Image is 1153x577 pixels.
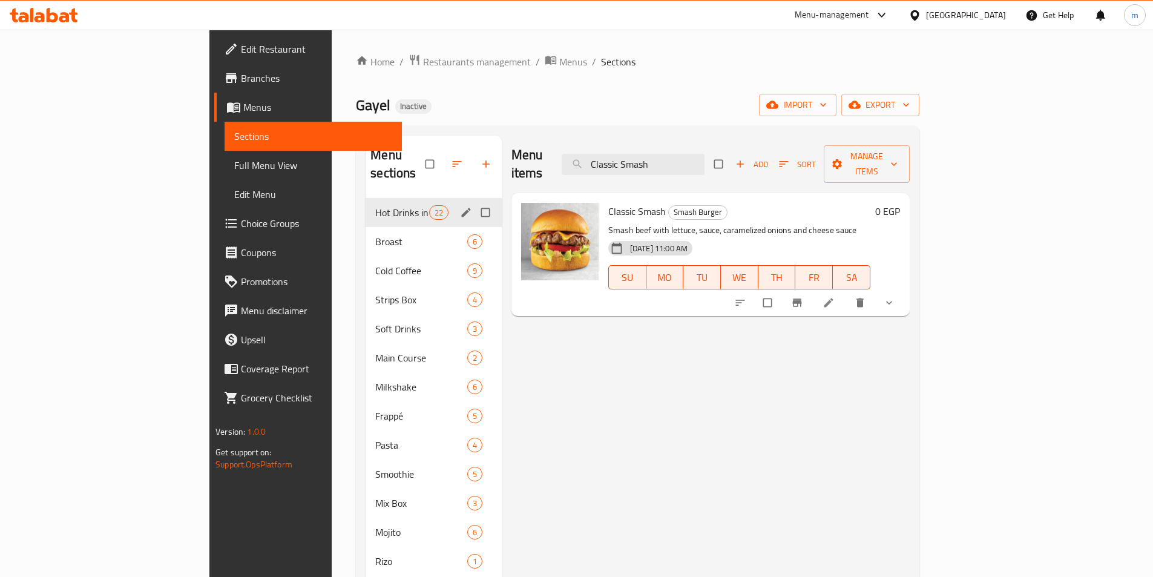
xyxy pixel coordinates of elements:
span: Manage items [833,149,900,179]
span: [DATE] 11:00 AM [625,243,692,254]
span: Edit Menu [234,187,392,202]
span: import [769,97,827,113]
span: Soft Drinks [375,321,467,336]
div: items [467,554,482,569]
nav: breadcrumb [356,54,919,70]
span: Coverage Report [241,361,392,376]
div: [GEOGRAPHIC_DATA] [926,8,1006,22]
button: Add [732,155,771,174]
button: Manage items [824,145,910,183]
input: search [562,154,705,175]
span: FR [800,269,828,286]
span: Pasta [375,438,467,452]
a: Promotions [214,267,402,296]
div: Main Course2 [366,343,502,372]
a: Edit menu item [823,297,837,309]
a: Menu disclaimer [214,296,402,325]
a: Edit Restaurant [214,35,402,64]
span: 9 [468,265,482,277]
span: Menus [243,100,392,114]
a: Restaurants management [409,54,531,70]
span: Mix Box [375,496,467,510]
a: Menus [545,54,587,70]
span: 3 [468,323,482,335]
span: Sort [779,157,816,171]
span: Sort items [771,155,824,174]
span: Sections [601,54,636,69]
span: Strips Box [375,292,467,307]
span: TH [763,269,791,286]
li: / [592,54,596,69]
span: 6 [468,236,482,248]
div: Inactive [395,99,432,114]
span: Broast [375,234,467,249]
span: Main Course [375,351,467,365]
button: delete [847,289,876,316]
span: Branches [241,71,392,85]
span: m [1131,8,1138,22]
button: show more [876,289,905,316]
span: Select section [707,153,732,176]
span: Coupons [241,245,392,260]
span: 1 [468,556,482,567]
div: items [467,409,482,423]
span: Rizo [375,554,467,569]
span: Upsell [241,332,392,347]
button: sort-choices [727,289,756,316]
div: Cold Coffee9 [366,256,502,285]
a: Choice Groups [214,209,402,238]
span: Promotions [241,274,392,289]
span: Version: [215,424,245,440]
span: Add item [732,155,771,174]
span: Restaurants management [423,54,531,69]
svg: Show Choices [883,297,895,309]
span: MO [651,269,679,286]
div: Menu-management [795,8,869,22]
div: Strips Box4 [366,285,502,314]
div: items [467,496,482,510]
span: Frappé [375,409,467,423]
span: 5 [468,410,482,422]
span: Classic Smash [608,202,666,220]
a: Support.OpsPlatform [215,457,292,472]
span: Get support on: [215,444,271,460]
a: Coupons [214,238,402,267]
span: Milkshake [375,380,467,394]
span: Choice Groups [241,216,392,231]
span: 2 [468,352,482,364]
span: Full Menu View [234,158,392,173]
span: Select to update [756,291,781,314]
span: 5 [468,469,482,480]
div: items [467,321,482,336]
span: TU [688,269,716,286]
a: Full Menu View [225,151,402,180]
span: Hot Drinks in cafe [375,205,429,220]
span: 4 [468,440,482,451]
a: Coverage Report [214,354,402,383]
a: Grocery Checklist [214,383,402,412]
a: Sections [225,122,402,151]
span: Grocery Checklist [241,391,392,405]
span: 22 [430,207,448,219]
span: Menu disclaimer [241,303,392,318]
span: 6 [468,381,482,393]
span: Edit Restaurant [241,42,392,56]
button: SU [608,265,646,289]
span: Sections [234,129,392,143]
button: SA [833,265,870,289]
div: Mix Box3 [366,489,502,518]
div: Pasta4 [366,430,502,460]
button: Branch-specific-item [784,289,813,316]
div: Rizo1 [366,547,502,576]
button: edit [458,205,476,220]
button: TU [683,265,721,289]
span: Mojito [375,525,467,539]
button: import [759,94,836,116]
span: Smoothie [375,467,467,481]
span: WE [726,269,754,286]
a: Menus [214,93,402,122]
div: Mojito6 [366,518,502,547]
